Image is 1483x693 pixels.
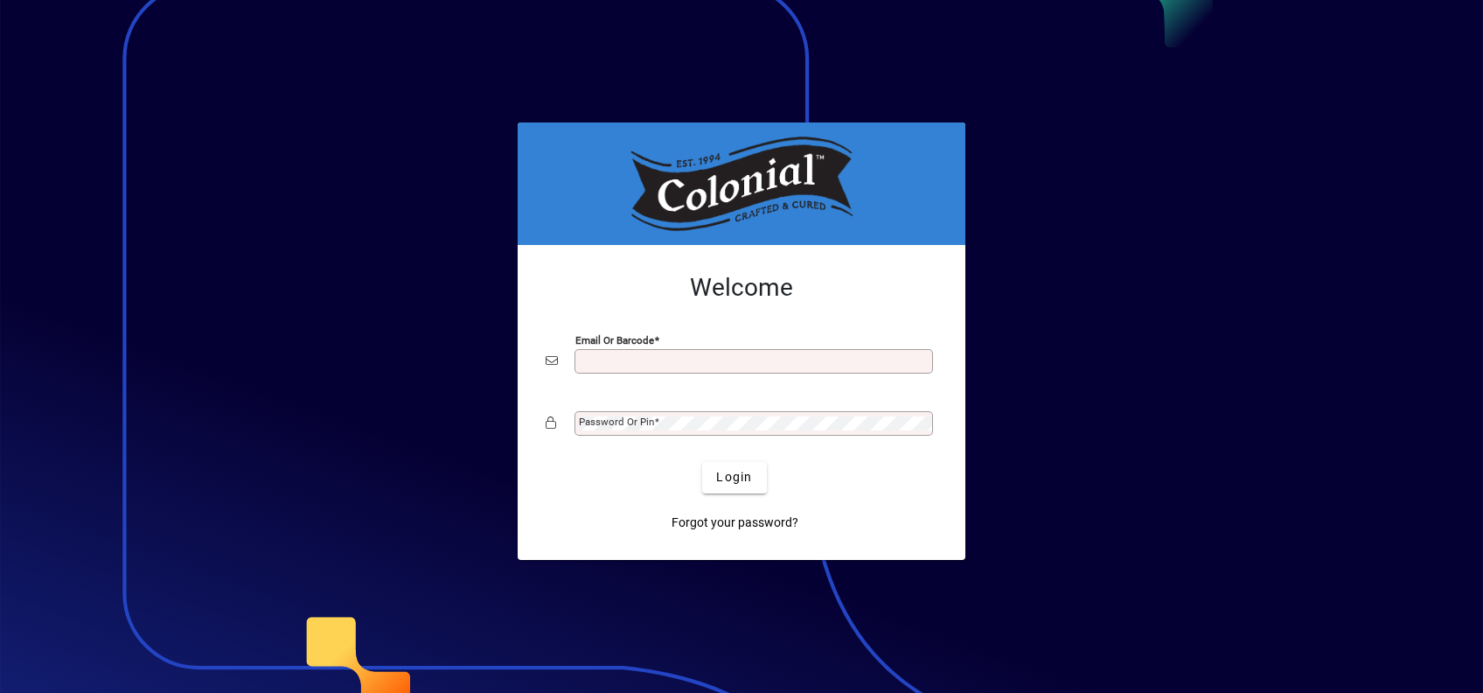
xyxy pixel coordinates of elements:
[546,273,937,303] h2: Welcome
[672,514,798,532] span: Forgot your password?
[702,462,766,493] button: Login
[575,333,654,346] mat-label: Email or Barcode
[665,507,805,539] a: Forgot your password?
[716,468,752,486] span: Login
[579,416,654,428] mat-label: Password or Pin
